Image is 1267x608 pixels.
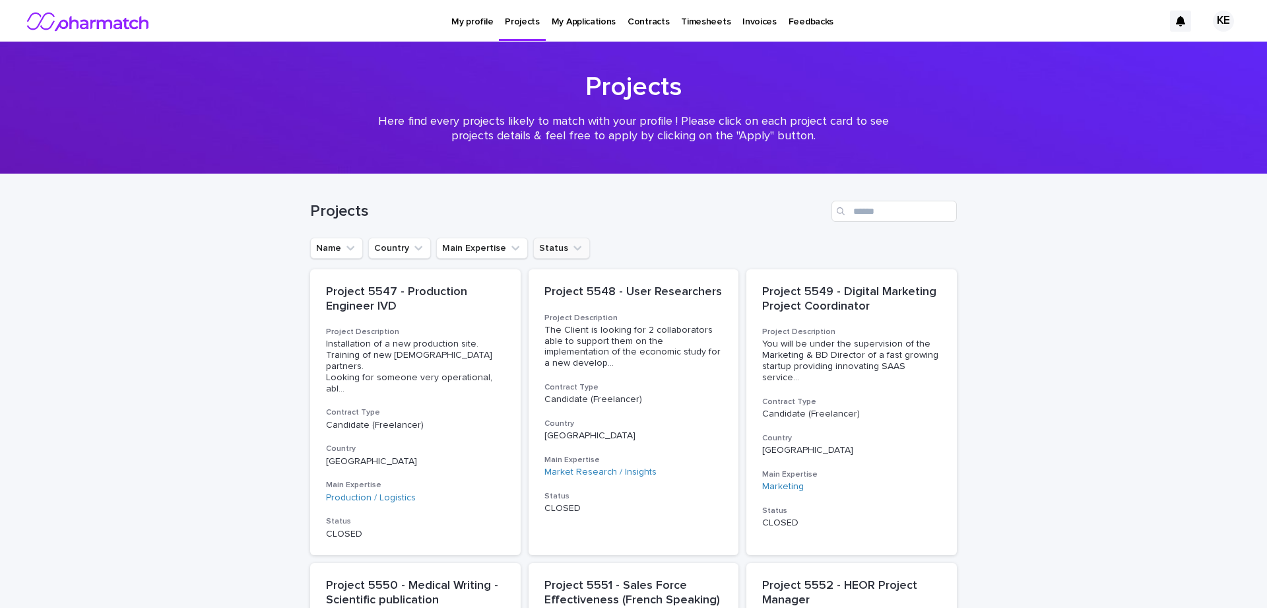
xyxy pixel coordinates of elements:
[310,269,521,555] a: Project 5547 - Production Engineer IVDProject DescriptionInstallation of a new production site. T...
[370,115,897,143] p: Here find every projects likely to match with your profile ! Please click on each project card to...
[310,238,363,259] button: Name
[326,420,505,431] p: Candidate (Freelancer)
[436,238,528,259] button: Main Expertise
[746,269,957,555] a: Project 5549 - Digital Marketing Project CoordinatorProject DescriptionYou will be under the supe...
[326,339,505,394] div: Installation of a new production site. Training of new Chinese partners. Looking for someone very...
[26,8,151,34] img: nMxkRIEURaCxZB0ULbfH
[310,71,957,103] h1: Projects
[762,469,941,480] h3: Main Expertise
[762,285,941,314] p: Project 5549 - Digital Marketing Project Coordinator
[326,492,416,504] a: Production / Logistics
[326,516,505,527] h3: Status
[544,467,657,478] a: Market Research / Insights
[544,313,723,323] h3: Project Description
[326,327,505,337] h3: Project Description
[326,339,505,394] span: Installation of a new production site. Training of new [DEMOGRAPHIC_DATA] partners. Looking for s...
[326,407,505,418] h3: Contract Type
[544,394,723,405] p: Candidate (Freelancer)
[326,456,505,467] p: [GEOGRAPHIC_DATA]
[762,481,804,492] a: Marketing
[310,202,826,221] h1: Projects
[544,382,723,393] h3: Contract Type
[326,480,505,490] h3: Main Expertise
[544,285,723,300] p: Project 5548 - User Researchers
[762,327,941,337] h3: Project Description
[544,419,723,429] h3: Country
[762,445,941,456] p: [GEOGRAPHIC_DATA]
[762,506,941,516] h3: Status
[544,325,723,369] span: The Client is looking for 2 collaborators able to support them on the implementation of the econo...
[762,433,941,444] h3: Country
[762,579,941,607] p: Project 5552 - HEOR Project Manager
[326,285,505,314] p: Project 5547 - Production Engineer IVD
[326,444,505,454] h3: Country
[762,409,941,420] p: Candidate (Freelancer)
[326,529,505,540] p: CLOSED
[762,518,941,529] p: CLOSED
[544,491,723,502] h3: Status
[368,238,431,259] button: Country
[544,579,723,607] p: Project 5551 - Sales Force Effectiveness (French Speaking)
[762,397,941,407] h3: Contract Type
[1213,11,1234,32] div: KE
[544,503,723,514] p: CLOSED
[544,430,723,442] p: [GEOGRAPHIC_DATA]
[831,201,957,222] input: Search
[533,238,590,259] button: Status
[762,339,941,383] span: You will be under the supervision of the Marketing & BD Director of a fast growing startup provid...
[544,455,723,465] h3: Main Expertise
[529,269,739,555] a: Project 5548 - User ResearchersProject DescriptionThe Client is looking for 2 collaborators able ...
[326,579,505,607] p: Project 5550 - Medical Writing - Scientific publication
